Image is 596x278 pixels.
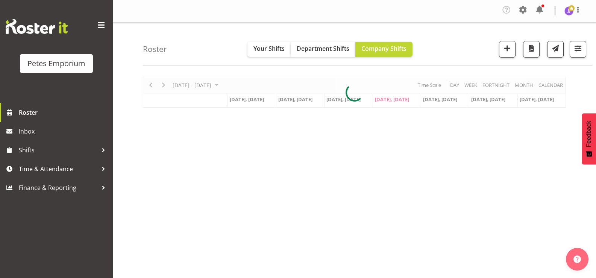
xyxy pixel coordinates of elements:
button: Send a list of all shifts for the selected filtered period to all rostered employees. [547,41,564,58]
button: Department Shifts [291,42,355,57]
span: Your Shifts [253,44,285,53]
button: Filter Shifts [570,41,586,58]
div: Petes Emporium [27,58,85,69]
span: Company Shifts [361,44,406,53]
span: Inbox [19,126,109,137]
span: Time & Attendance [19,163,98,175]
button: Company Shifts [355,42,412,57]
button: Add a new shift [499,41,516,58]
img: help-xxl-2.png [573,255,581,263]
span: Shifts [19,144,98,156]
span: Finance & Reporting [19,182,98,193]
h4: Roster [143,45,167,53]
span: Feedback [585,121,592,147]
span: Roster [19,107,109,118]
img: janelle-jonkers702.jpg [564,6,573,15]
span: Department Shifts [297,44,349,53]
img: Rosterit website logo [6,19,68,34]
button: Feedback - Show survey [582,113,596,164]
button: Your Shifts [247,42,291,57]
button: Download a PDF of the roster according to the set date range. [523,41,540,58]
